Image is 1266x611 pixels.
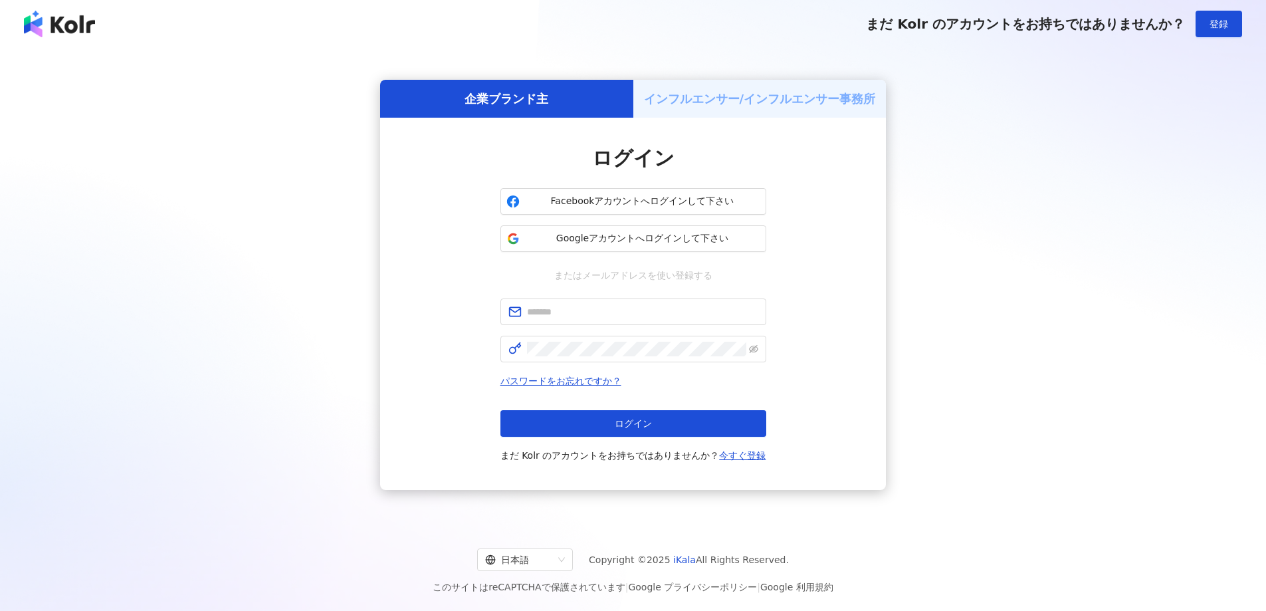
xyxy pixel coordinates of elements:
[500,376,621,386] a: パスワードをお忘れですか？
[760,582,833,592] a: Google 利用規約
[500,188,766,215] button: Facebookアカウントへログインして下さい
[628,582,757,592] a: Google プライバシーポリシー
[589,552,789,568] span: Copyright © 2025 All Rights Reserved.
[1210,19,1228,29] span: 登録
[1196,11,1242,37] button: 登録
[615,418,652,429] span: ログイン
[433,579,833,595] span: このサイトはreCAPTCHAで保護されています
[500,410,766,437] button: ログイン
[24,11,95,37] img: logo
[525,232,760,245] span: Googleアカウントへログインして下さい
[525,195,760,208] span: Facebookアカウントへログインして下さい
[749,344,758,354] span: eye-invisible
[719,450,766,461] a: 今すぐ登録
[673,554,696,565] a: iKala
[625,582,629,592] span: |
[545,268,722,283] span: またはメールアドレスを使い登録する
[500,225,766,252] button: Googleアカウントへログインして下さい
[644,90,876,107] h5: インフルエンサー/インフルエンサー事務所
[757,582,760,592] span: |
[866,16,1185,32] span: まだ Kolr のアカウントをお持ちではありませんか？
[485,549,553,570] div: 日本語
[592,146,675,170] span: ログイン
[500,447,766,463] span: まだ Kolr のアカウントをお持ちではありませんか？
[465,90,548,107] h5: 企業ブランド主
